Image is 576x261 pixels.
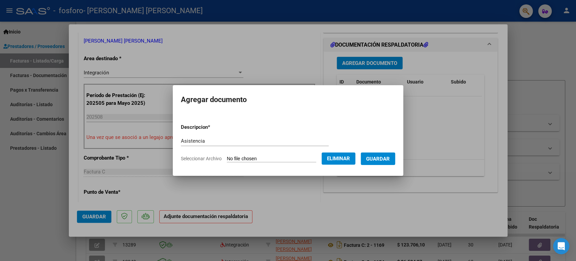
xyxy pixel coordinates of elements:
button: Eliminar [322,152,355,165]
span: Eliminar [327,156,350,162]
p: Descripcion [181,123,245,131]
span: Guardar [366,156,390,162]
div: Open Intercom Messenger [553,238,569,254]
h2: Agregar documento [181,93,395,106]
span: Seleccionar Archivo [181,156,222,161]
button: Guardar [361,152,395,165]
